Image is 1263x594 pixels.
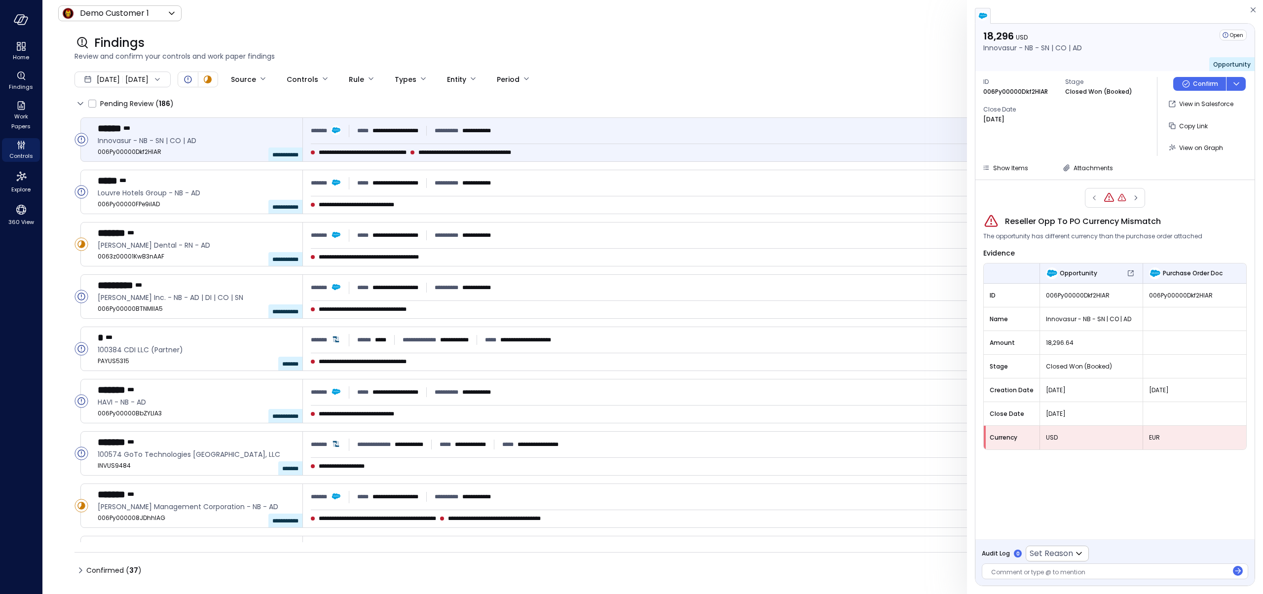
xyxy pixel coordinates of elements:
[1173,77,1246,91] div: Button group with a nested menu
[74,51,1231,62] span: Review and confirm your controls and work paper findings
[1046,267,1058,279] img: Opportunity
[1059,162,1117,174] button: Attachments
[74,499,88,513] div: In Progress
[1016,550,1020,557] p: 0
[94,35,145,51] span: Findings
[395,71,416,88] div: Types
[74,446,88,460] div: Open
[98,135,295,146] span: Innovasur - NB - SN | CO | AD
[1060,268,1097,278] span: Opportunity
[98,304,295,314] span: 006Py00000BTNMIIA5
[1163,268,1223,278] span: Purchase Order Doc
[993,164,1028,172] span: Show Items
[98,252,295,261] span: 0063z00001KwB3nAAF
[1030,548,1073,559] p: Set Reason
[983,231,1202,241] span: The opportunity has different currency than the purchase order attached
[1226,77,1246,91] button: dropdown-icon-button
[1149,385,1240,395] span: [DATE]
[1193,79,1218,89] p: Confirm
[6,111,36,131] span: Work Papers
[982,549,1010,558] span: Audit Log
[1103,192,1115,204] div: Reseller Opp To PO Currency Mismatch
[74,394,88,408] div: Open
[1065,87,1132,97] p: Closed Won (Booked)
[1046,362,1137,371] span: Closed Won (Booked)
[126,565,142,576] div: ( )
[1173,77,1226,91] button: Confirm
[1046,291,1137,300] span: 006Py00000Dkf2HIAR
[983,87,1048,97] p: 006Py00000Dkf2HIAR
[1046,314,1137,324] span: Innovasur - NB - SN | CO | AD
[9,82,33,92] span: Findings
[74,185,88,199] div: Open
[155,98,174,109] div: ( )
[1117,193,1127,203] div: Reseller Opp To PO Start Date Mismatch
[990,314,1034,324] span: Name
[1005,216,1161,227] span: Reseller Opp To PO Currency Mismatch
[98,501,295,512] span: Elliott Management Corporation - NB - AD
[98,449,295,460] span: 100574 GoTo Technologies USA, LLC
[97,74,120,85] span: [DATE]
[349,71,364,88] div: Rule
[159,99,170,109] span: 186
[990,338,1034,348] span: Amount
[2,138,40,162] div: Controls
[990,433,1034,443] span: Currency
[11,185,31,194] span: Explore
[74,342,88,356] div: Open
[98,240,295,251] span: Glidewell Dental - RN - AD
[978,11,988,21] img: salesforce
[978,162,1032,174] button: Show Items
[1149,291,1240,300] span: 006Py00000Dkf2HIAR
[98,147,295,157] span: 006Py00000Dkf2HIAR
[8,217,34,227] span: 360 View
[1179,99,1233,109] p: View in Salesforce
[1165,139,1227,156] a: View on Graph
[1213,60,1251,69] span: Opportunity
[1165,96,1237,112] button: View in Salesforce
[1016,33,1028,41] span: USD
[80,7,149,19] p: Demo Customer 1
[98,513,295,523] span: 006Py000008JDhhIAG
[983,30,1082,42] p: 18,296
[62,7,74,19] img: Icon
[74,290,88,303] div: Open
[74,237,88,251] div: In Progress
[2,168,40,195] div: Explore
[2,201,40,228] div: 360 View
[98,356,295,366] span: PAYUS5315
[447,71,466,88] div: Entity
[287,71,318,88] div: Controls
[98,187,295,198] span: Louvre Hotels Group - NB - AD
[983,77,1057,87] span: ID
[9,151,33,161] span: Controls
[1179,122,1208,130] span: Copy Link
[1220,30,1247,40] div: Open
[983,248,1015,258] span: Evidence
[2,69,40,93] div: Findings
[74,133,88,147] div: Open
[1149,267,1161,279] img: Purchase Order Doc
[231,71,256,88] div: Source
[98,344,295,355] span: 100384 CDI LLC (Partner)
[98,199,295,209] span: 006Py00000FPe9iIAD
[983,105,1057,114] span: Close Date
[1149,433,1240,443] span: EUR
[1046,433,1137,443] span: USD
[983,42,1082,53] p: Innovasur - NB - SN | CO | AD
[990,362,1034,371] span: Stage
[2,39,40,63] div: Home
[86,562,142,578] span: Confirmed
[98,292,295,303] span: Cargill Inc. - NB - AD | DI | CO | SN
[129,565,138,575] span: 37
[990,291,1034,300] span: ID
[1046,385,1137,395] span: [DATE]
[1179,144,1223,152] span: View on Graph
[497,71,520,88] div: Period
[1046,338,1137,348] span: 18,296.64
[1065,77,1139,87] span: Stage
[1165,117,1212,134] button: Copy Link
[202,74,214,85] div: In Progress
[2,99,40,132] div: Work Papers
